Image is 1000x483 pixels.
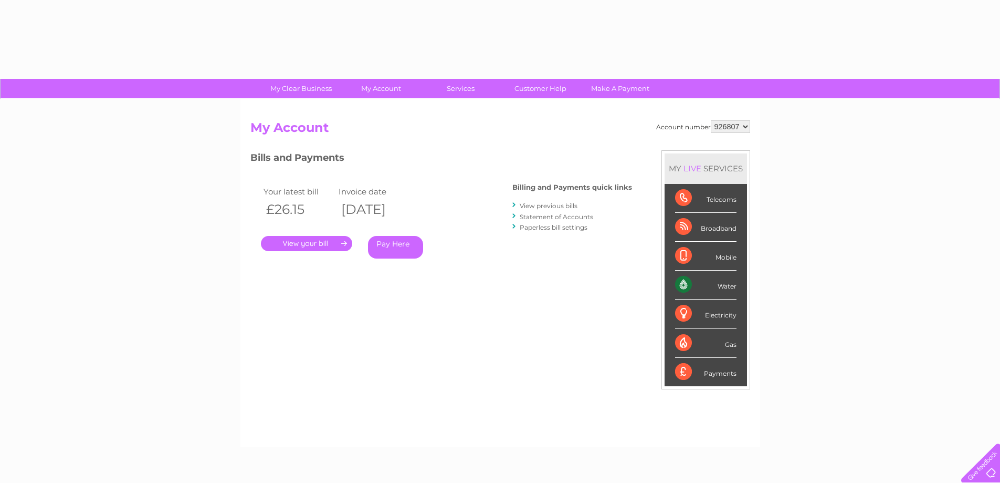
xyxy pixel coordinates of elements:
div: Account number [656,120,750,133]
a: . [261,236,352,251]
a: Customer Help [497,79,584,98]
div: Mobile [675,242,736,271]
h2: My Account [250,120,750,140]
a: Services [417,79,504,98]
div: Telecoms [675,184,736,213]
a: Pay Here [368,236,423,259]
a: Make A Payment [577,79,664,98]
a: Paperless bill settings [520,223,587,231]
a: My Clear Business [258,79,344,98]
div: Payments [675,358,736,386]
a: View previous bills [520,202,577,210]
div: LIVE [681,163,703,173]
a: My Account [338,79,424,98]
th: [DATE] [336,199,412,220]
div: Electricity [675,300,736,328]
div: MY SERVICES [665,153,747,183]
div: Gas [675,329,736,358]
th: £26.15 [261,199,336,220]
h4: Billing and Payments quick links [512,183,632,191]
td: Your latest bill [261,184,336,199]
a: Statement of Accounts [520,213,593,221]
h3: Bills and Payments [250,150,632,169]
td: Invoice date [336,184,412,199]
div: Broadband [675,213,736,242]
div: Water [675,271,736,300]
